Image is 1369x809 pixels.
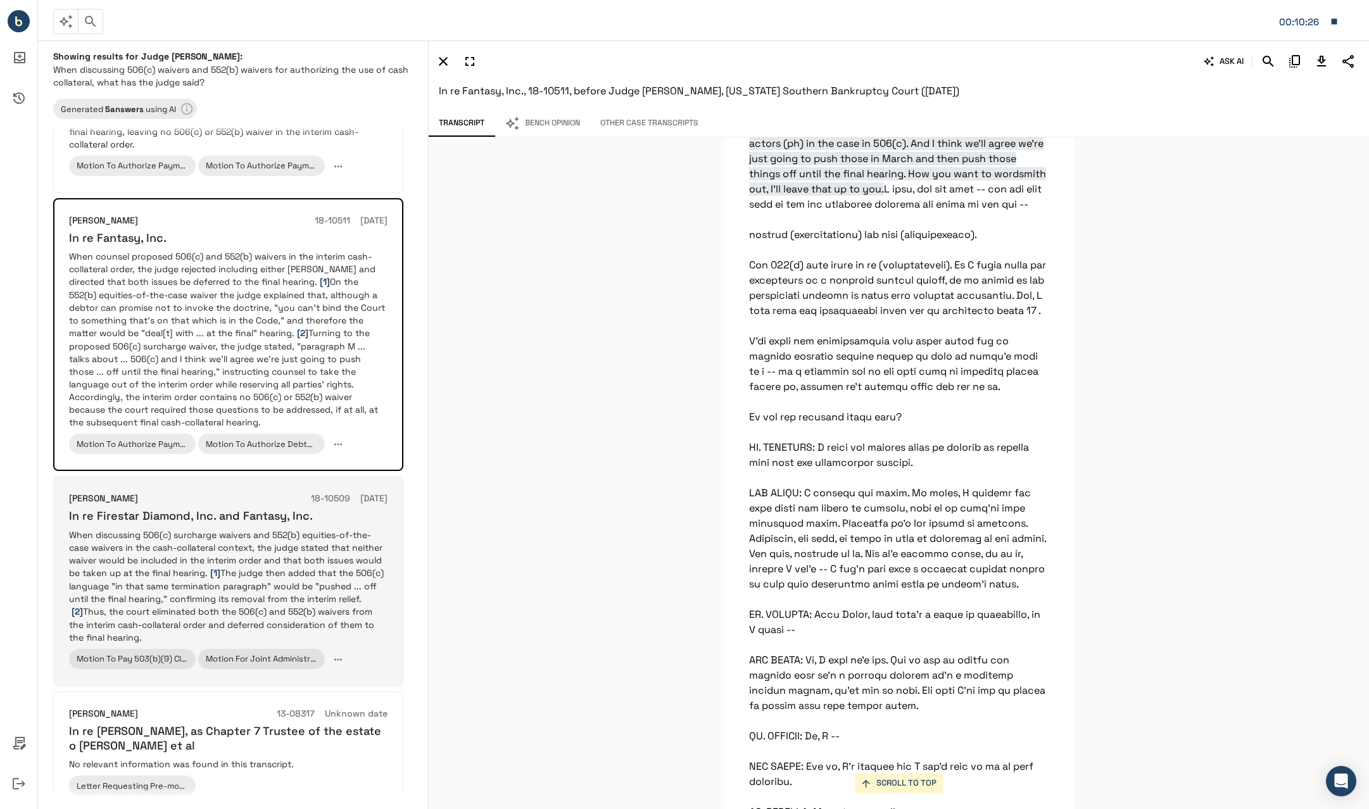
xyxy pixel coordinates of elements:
div: Motion To Authorize Debtor To Enter Into Bailment Agreements [198,434,325,454]
button: SCROLL TO TOP [855,774,943,793]
button: Download Transcript [1311,51,1332,72]
div: Matter: 107868.0001 [1279,14,1323,30]
h6: In re Fantasy, Inc. [69,230,388,245]
span: [2] [297,327,308,339]
h6: In re [PERSON_NAME], as Chapter 7 Trustee of the estate o [PERSON_NAME] et al [69,724,388,753]
div: Letter Requesting Pre-motion Conference [69,775,196,796]
button: ASK AI [1201,51,1247,72]
span: Motion For Joint Administration [198,653,325,664]
button: Bench Opinion [495,110,590,137]
button: Other Case Transcripts [590,110,709,137]
span: Motion To Authorize Payment Of Regulatory Fees [69,160,196,171]
h6: 18-10511 [315,214,350,228]
div: Open Intercom Messenger [1326,766,1356,796]
h6: [PERSON_NAME] [69,707,138,721]
h6: 18-10509 [311,492,350,506]
button: Transcript [429,110,495,137]
div: Motion To Authorize Payment Of 503(b)(9) Claims And Claims Of Critical Vendors [69,434,196,454]
p: When counsel proposed 506(c) and 552(b) waivers in the interim cash-collateral order, the judge r... [69,250,388,429]
div: Motion To Pay 503(b)(9) Claims And Claims Of Critical Vendors [69,649,196,669]
h6: [DATE] [360,214,388,228]
h6: Unknown date [325,707,388,721]
p: When discussing 506(c) waivers and 552(b) waivers for authorizing the use of cash collateral, wha... [53,63,413,89]
span: In re Fantasy, Inc., 18-10511, before Judge [PERSON_NAME], [US_STATE] Southern Bankruptcy Court (... [439,84,959,97]
p: No relevant information was found in this transcript. [69,758,388,770]
div: Motion For Joint Administration [198,649,325,669]
button: Copy Citation [1284,51,1306,72]
h6: [PERSON_NAME] [69,214,138,228]
span: Motion To Authorize Payment Of Employee Obligations [198,160,325,171]
h6: [PERSON_NAME] [69,492,138,506]
span: Motion To Pay 503(b)(9) Claims And Claims Of Critical Vendors [69,653,196,664]
div: Motion To Authorize Payment Of Regulatory Fees [69,156,196,176]
h6: Showing results for Judge [PERSON_NAME]: [53,51,413,62]
span: [2] [72,606,83,617]
span: [1] [210,567,220,579]
button: Matter: 107868.0001 [1273,8,1345,35]
b: 5 answer s [105,104,144,115]
h6: 13-08317 [277,707,315,721]
button: Share Transcript [1337,51,1359,72]
span: Letter Requesting Pre-motion Conference [69,781,196,791]
div: Learn more about your results [53,99,197,119]
span: Motion To Authorize Debtor To Enter Into Bailment Agreements [198,439,325,449]
h6: In re Firestar Diamond, Inc. and Fantasy, Inc. [69,508,388,523]
span: [1] [320,276,330,287]
div: Motion To Authorize Payment Of Employee Obligations [198,156,325,176]
span: Motion To Authorize Payment Of 503(b)(9) Claims And Claims Of Critical Vendors [69,439,196,449]
span: Generated using AI [53,104,184,115]
p: When discussing 506(c) surcharge waivers and 552(b) equities-of-the-case waivers in the cash-coll... [69,529,388,644]
button: Search [1258,51,1279,72]
h6: [DATE] [360,492,388,506]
